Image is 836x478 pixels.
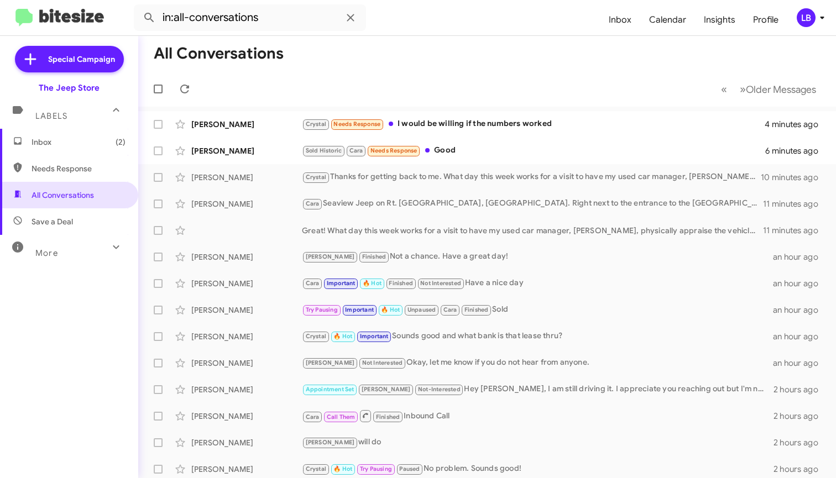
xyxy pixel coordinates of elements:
span: Sold Historic [306,147,342,154]
div: No problem. Sounds good! [302,463,774,475]
button: LB [787,8,824,27]
span: Try Pausing [360,465,392,472]
div: [PERSON_NAME] [191,251,302,262]
span: Needs Response [333,120,380,128]
div: Not a chance. Have a great day! [302,250,773,263]
span: Finished [464,306,489,313]
span: (2) [116,136,126,148]
div: Great! What day this week works for a visit to have my used car manager, [PERSON_NAME], physicall... [302,225,763,236]
span: Crystal [306,174,326,181]
div: 2 hours ago [774,411,827,422]
div: [PERSON_NAME] [191,358,302,369]
div: an hour ago [773,331,827,342]
div: Sounds good and what bank is that lease thru? [302,330,773,343]
a: Profile [744,4,787,36]
div: 10 minutes ago [761,172,827,183]
a: Special Campaign [15,46,124,72]
span: Inbox [32,136,126,148]
div: [PERSON_NAME] [191,331,302,342]
div: an hour ago [773,278,827,289]
span: Not Interested [362,359,403,366]
span: 🔥 Hot [333,465,352,472]
nav: Page navigation example [715,78,823,101]
div: [PERSON_NAME] [191,437,302,448]
span: Crystal [306,333,326,340]
span: Not Interested [420,280,461,287]
span: Labels [35,111,67,121]
span: More [35,248,58,258]
div: 2 hours ago [774,437,827,448]
div: an hour ago [773,358,827,369]
div: Inbound Call [302,409,774,423]
span: « [721,82,727,96]
div: Hey [PERSON_NAME], I am still driving it. I appreciate you reaching out but I'm not really intere... [302,383,774,396]
span: Crystal [306,120,326,128]
span: Try Pausing [306,306,338,313]
div: [PERSON_NAME] [191,145,302,156]
div: [PERSON_NAME] [191,304,302,316]
div: Sold [302,303,773,316]
span: 🔥 Hot [333,333,352,340]
div: [PERSON_NAME] [191,172,302,183]
span: Cara [349,147,363,154]
span: Unpaused [407,306,436,313]
a: Insights [695,4,744,36]
span: Save a Deal [32,216,73,227]
span: Important [327,280,356,287]
div: Good [302,144,765,157]
div: an hour ago [773,251,827,262]
span: [PERSON_NAME] [306,253,355,260]
div: Seaview Jeep on Rt. [GEOGRAPHIC_DATA], [GEOGRAPHIC_DATA]. Right next to the entrance to the [GEOG... [302,197,763,210]
div: Have a nice day [302,277,773,290]
span: [PERSON_NAME] [306,359,355,366]
span: Older Messages [746,83,816,96]
h1: All Conversations [154,45,284,62]
button: Previous [714,78,734,101]
div: 4 minutes ago [765,119,827,130]
div: [PERSON_NAME] [191,278,302,289]
span: Cara [306,280,320,287]
div: [PERSON_NAME] [191,464,302,475]
div: 2 hours ago [774,384,827,395]
div: will do [302,436,774,449]
span: Call Them [327,413,356,421]
span: All Conversations [32,190,94,201]
span: Special Campaign [48,54,115,65]
span: Paused [399,465,420,472]
div: 11 minutes ago [763,225,827,236]
span: Cara [443,306,457,313]
span: 🔥 Hot [363,280,382,287]
span: [PERSON_NAME] [362,386,411,393]
span: Important [360,333,389,340]
a: Inbox [600,4,640,36]
div: The Jeep Store [39,82,100,93]
div: 6 minutes ago [765,145,827,156]
input: Search [134,4,366,31]
span: Finished [389,280,413,287]
button: Next [733,78,823,101]
span: Cara [306,413,320,421]
span: Not-Interested [418,386,461,393]
span: » [740,82,746,96]
a: Calendar [640,4,695,36]
div: 11 minutes ago [763,198,827,209]
div: 2 hours ago [774,464,827,475]
div: Thanks for getting back to me. What day this week works for a visit to have my used car manager, ... [302,171,761,183]
span: Finished [376,413,400,421]
span: Finished [362,253,386,260]
span: Needs Response [370,147,417,154]
div: LB [797,8,816,27]
span: Needs Response [32,163,126,174]
div: [PERSON_NAME] [191,198,302,209]
span: Appointment Set [306,386,354,393]
div: [PERSON_NAME] [191,119,302,130]
div: [PERSON_NAME] [191,384,302,395]
span: Important [345,306,374,313]
span: 🔥 Hot [381,306,400,313]
span: Crystal [306,465,326,472]
div: [PERSON_NAME] [191,411,302,422]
